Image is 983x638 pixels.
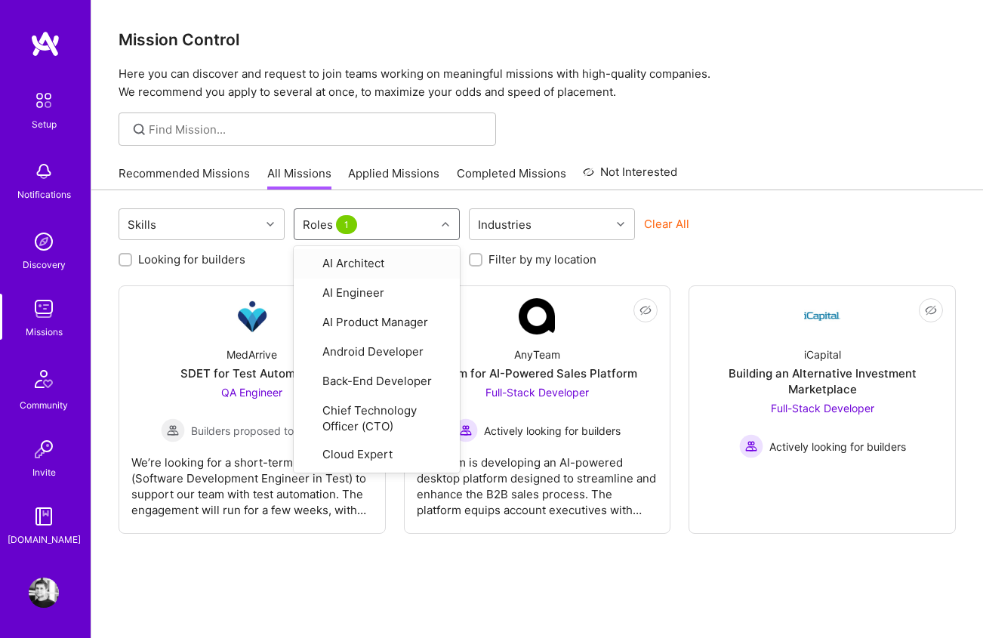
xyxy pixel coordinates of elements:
div: Android Developer [303,344,451,361]
span: Full-Stack Developer [485,386,589,399]
img: bell [29,156,59,186]
div: AI Product Manager [303,314,451,331]
a: All Missions [267,165,331,190]
a: User Avatar [25,578,63,608]
div: iCapital [804,347,841,362]
span: Builders proposed to company [191,423,343,439]
a: Recommended Missions [119,165,250,190]
button: Clear All [644,216,689,232]
a: Company LogoMedArriveSDET for Test AutomationQA Engineer Builders proposed to companyBuilders pro... [131,298,373,521]
img: Company Logo [804,298,840,334]
i: icon EyeClosed [639,304,652,316]
span: 1 [336,215,357,234]
span: QA Engineer [221,386,282,399]
img: User Avatar [29,578,59,608]
i: icon EyeClosed [925,304,937,316]
span: Actively looking for builders [769,439,906,455]
a: Completed Missions [457,165,566,190]
img: discovery [29,227,59,257]
div: Back-End Developer [303,373,451,390]
div: [DOMAIN_NAME] [8,532,81,547]
div: AI Engineer [303,285,451,302]
img: teamwork [29,294,59,324]
div: Skills [124,214,160,236]
div: MedArrive [226,347,277,362]
div: Setup [32,116,57,132]
div: Community [20,397,68,413]
input: Find Mission... [149,122,485,137]
div: Discovery [23,257,66,273]
div: Building an Alternative Investment Marketplace [701,365,943,397]
span: Actively looking for builders [484,423,621,439]
div: We’re looking for a short-term SDET (Software Development Engineer in Test) to support our team w... [131,442,373,518]
div: Industries [474,214,535,236]
div: Chief Technology Officer (CTO) [303,402,451,434]
div: SDET for Test Automation [180,365,323,381]
i: icon Chevron [267,220,274,228]
i: icon SearchGrey [131,121,148,138]
div: AnyTeam [514,347,560,362]
p: Here you can discover and request to join teams working on meaningful missions with high-quality ... [119,65,956,101]
div: Missions [26,324,63,340]
img: Company Logo [519,298,555,334]
img: Actively looking for builders [454,418,478,442]
label: Filter by my location [488,251,596,267]
div: Invite [32,464,56,480]
a: Applied Missions [348,165,439,190]
label: Looking for builders [138,251,245,267]
div: Team for AI-Powered Sales Platform [437,365,637,381]
img: Actively looking for builders [739,434,763,458]
a: Company LogoiCapitalBuilding an Alternative Investment MarketplaceFull-Stack Developer Actively l... [701,298,943,521]
span: Full-Stack Developer [771,402,874,415]
div: Roles [299,214,364,236]
i: icon Chevron [442,220,449,228]
img: setup [28,85,60,116]
a: Not Interested [583,163,677,190]
i: icon Chevron [617,220,624,228]
img: Builders proposed to company [161,418,185,442]
img: Company Logo [234,298,270,334]
img: Community [26,361,62,397]
a: Company LogoAnyTeamTeam for AI-Powered Sales PlatformFull-Stack Developer Actively looking for bu... [417,298,658,521]
div: AnyTeam is developing an AI-powered desktop platform designed to streamline and enhance the B2B s... [417,442,658,518]
img: Invite [29,434,59,464]
div: Notifications [17,186,71,202]
h3: Mission Control [119,30,956,49]
img: guide book [29,501,59,532]
div: AI Architect [303,255,451,273]
div: Cloud Expert [303,446,451,464]
img: logo [30,30,60,57]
